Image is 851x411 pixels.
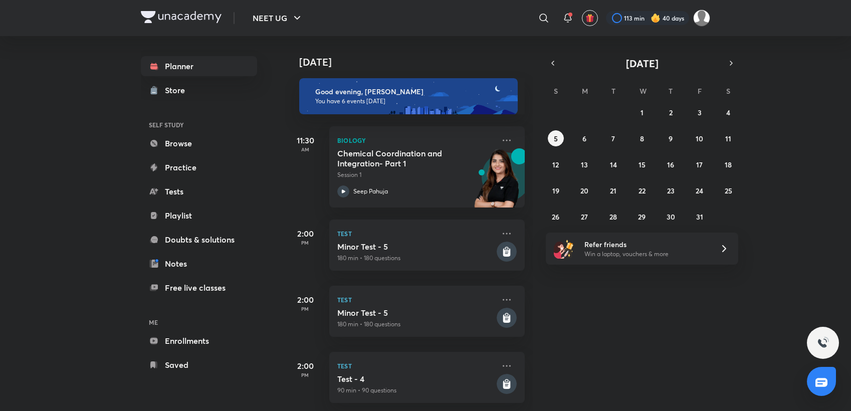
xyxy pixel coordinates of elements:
button: October 31, 2025 [692,209,708,225]
h5: 11:30 [285,134,325,146]
abbr: October 3, 2025 [698,108,702,117]
abbr: October 18, 2025 [725,160,732,169]
img: ttu [817,337,829,349]
img: streak [651,13,661,23]
abbr: October 30, 2025 [667,212,675,222]
h4: [DATE] [299,56,535,68]
img: Company Logo [141,11,222,23]
abbr: October 24, 2025 [696,186,703,195]
abbr: October 25, 2025 [725,186,732,195]
button: [DATE] [560,56,724,70]
abbr: October 2, 2025 [669,108,673,117]
p: 90 min • 90 questions [337,386,495,395]
button: October 19, 2025 [548,182,564,198]
abbr: October 10, 2025 [696,134,703,143]
h5: Test - 4 [337,374,495,384]
abbr: October 11, 2025 [725,134,731,143]
p: PM [285,306,325,312]
a: Store [141,80,257,100]
p: PM [285,240,325,246]
button: October 2, 2025 [663,104,679,120]
img: referral [554,239,574,259]
p: Test [337,360,495,372]
h5: Chemical Coordination and Integration- Part 1 [337,148,462,168]
p: 180 min • 180 questions [337,254,495,263]
div: Store [165,84,191,96]
button: October 10, 2025 [692,130,708,146]
abbr: Wednesday [640,86,647,96]
abbr: October 21, 2025 [610,186,616,195]
p: Test [337,294,495,306]
abbr: Tuesday [611,86,615,96]
h5: 2:00 [285,228,325,240]
abbr: October 29, 2025 [638,212,646,222]
abbr: October 13, 2025 [581,160,588,169]
button: October 11, 2025 [720,130,736,146]
abbr: October 19, 2025 [552,186,559,195]
abbr: Saturday [726,86,730,96]
button: October 7, 2025 [605,130,621,146]
a: Saved [141,355,257,375]
span: [DATE] [626,57,659,70]
img: avatar [585,14,594,23]
h6: Refer friends [584,239,708,250]
abbr: Thursday [669,86,673,96]
p: PM [285,372,325,378]
abbr: October 6, 2025 [582,134,586,143]
button: NEET UG [247,8,309,28]
abbr: October 5, 2025 [554,134,558,143]
a: Tests [141,181,257,201]
abbr: October 16, 2025 [667,160,674,169]
button: October 24, 2025 [692,182,708,198]
abbr: October 23, 2025 [667,186,675,195]
abbr: October 8, 2025 [640,134,644,143]
p: Win a laptop, vouchers & more [584,250,708,259]
abbr: October 4, 2025 [726,108,730,117]
p: Seep Pahuja [353,187,388,196]
button: October 25, 2025 [720,182,736,198]
button: October 3, 2025 [692,104,708,120]
abbr: October 22, 2025 [639,186,646,195]
a: Doubts & solutions [141,230,257,250]
p: Session 1 [337,170,495,179]
button: October 15, 2025 [634,156,650,172]
button: October 21, 2025 [605,182,621,198]
abbr: Friday [698,86,702,96]
a: Enrollments [141,331,257,351]
button: October 8, 2025 [634,130,650,146]
a: Playlist [141,205,257,226]
abbr: October 7, 2025 [611,134,615,143]
button: October 29, 2025 [634,209,650,225]
abbr: October 9, 2025 [669,134,673,143]
h6: Good evening, [PERSON_NAME] [315,87,509,96]
abbr: Sunday [554,86,558,96]
abbr: October 1, 2025 [641,108,644,117]
abbr: October 15, 2025 [639,160,646,169]
button: October 20, 2025 [576,182,592,198]
button: October 26, 2025 [548,209,564,225]
abbr: October 12, 2025 [552,160,559,169]
h5: Minor Test - 5 [337,242,495,252]
abbr: October 31, 2025 [696,212,703,222]
a: Browse [141,133,257,153]
a: Free live classes [141,278,257,298]
p: AM [285,146,325,152]
abbr: October 26, 2025 [552,212,559,222]
img: unacademy [470,148,525,218]
p: Test [337,228,495,240]
button: October 12, 2025 [548,156,564,172]
a: Practice [141,157,257,177]
abbr: October 17, 2025 [696,160,703,169]
abbr: October 14, 2025 [610,160,617,169]
p: 180 min • 180 questions [337,320,495,329]
button: October 13, 2025 [576,156,592,172]
abbr: October 20, 2025 [580,186,588,195]
button: October 1, 2025 [634,104,650,120]
h5: 2:00 [285,294,325,306]
abbr: October 27, 2025 [581,212,588,222]
abbr: October 28, 2025 [609,212,617,222]
button: October 28, 2025 [605,209,621,225]
img: Payal [693,10,710,27]
button: avatar [582,10,598,26]
a: Notes [141,254,257,274]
